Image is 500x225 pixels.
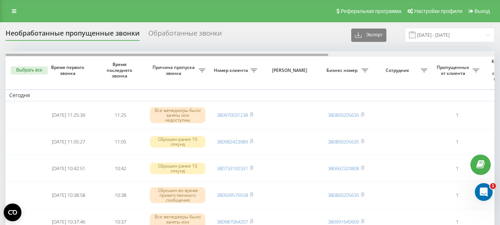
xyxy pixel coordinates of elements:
td: 1 [431,129,483,155]
button: Выбрать все [11,66,48,75]
a: 380800205635 [328,112,359,118]
span: Выход [474,8,490,14]
td: 1 [431,103,483,128]
span: [PERSON_NAME] [267,67,314,73]
span: Бизнес номер [324,67,362,73]
td: [DATE] 10:42:51 [43,156,94,181]
span: Номер клиента [213,67,251,73]
span: Реферальная программа [340,8,401,14]
div: Сброшен ранее 10 секунд [150,136,205,147]
div: Все менеджеры были заняты или недоступны [150,107,205,123]
a: 380970031238 [217,112,248,118]
div: Обработанные звонки [148,29,222,41]
a: 380733192331 [217,165,248,172]
div: Необработанные пропущенные звонки [6,29,140,41]
a: 380662320808 [328,165,359,172]
span: Настройки профиля [414,8,462,14]
button: Экспорт [351,29,386,42]
a: 380991640909 [328,218,359,225]
a: 380987064207 [217,218,248,225]
span: 1 [490,183,496,189]
a: 380800205635 [328,138,359,145]
td: 10:38 [94,182,146,208]
a: 380800205635 [328,192,359,198]
span: Сотрудник [376,67,421,73]
td: [DATE] 10:38:58 [43,182,94,208]
a: 380982423989 [217,138,248,145]
td: [DATE] 11:05:27 [43,129,94,155]
button: Open CMP widget [4,204,21,221]
td: [DATE] 11:25:39 [43,103,94,128]
span: Пропущенных от клиента [435,64,473,76]
a: 380509576558 [217,192,248,198]
div: Сброшен во время приветственного сообщения [150,187,205,204]
div: Сброшен ранее 10 секунд [150,163,205,174]
iframe: Intercom live chat [475,183,493,201]
span: Время последнего звонка [100,62,140,79]
td: 10:42 [94,156,146,181]
span: Время первого звонка [48,64,88,76]
td: 11:25 [94,103,146,128]
td: 1 [431,182,483,208]
span: Причина пропуска звонка [150,64,199,76]
td: 11:05 [94,129,146,155]
td: 1 [431,156,483,181]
